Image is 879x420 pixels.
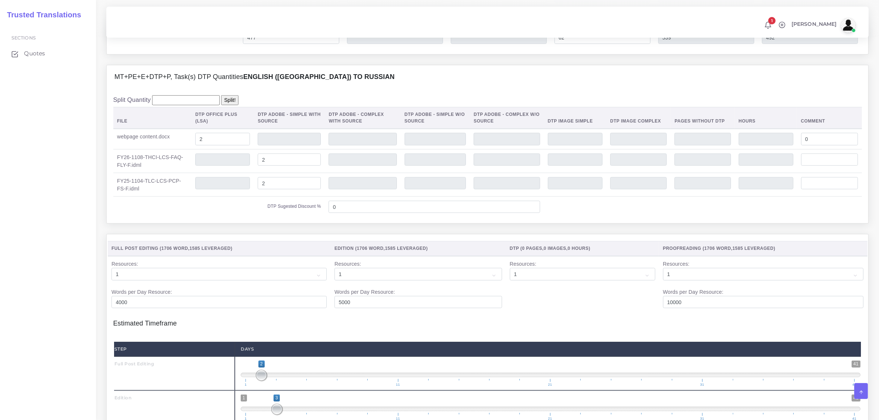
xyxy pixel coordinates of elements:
span: 11 [395,383,401,386]
th: DTP Adobe - Complex W/O Source [470,107,544,129]
td: webpage content.docx [113,129,192,149]
span: Quotes [24,49,45,58]
th: Full Post Editing ( , ) [108,241,331,256]
b: English ([GEOGRAPHIC_DATA]) TO Russian [243,73,395,80]
th: DTP Adobe - Complex With Source [325,107,401,129]
span: 1 [244,383,248,386]
span: 41 [852,395,861,402]
span: 41 [851,383,858,386]
span: 1706 Word [704,246,731,251]
span: 1585 Leveraged [189,246,231,251]
span: Sections [11,35,36,41]
div: MT+PE+E+DTP+P, Task(s) DTP QuantitiesEnglish ([GEOGRAPHIC_DATA]) TO Russian [107,65,868,89]
th: DTP Adobe - Simple With Source [254,107,325,129]
span: 0 Hours [568,246,589,251]
td: FY26-1108-THCI-LCS-FAQ-FLY-F.idml [113,149,192,173]
th: DTP Image Simple [544,107,606,129]
span: 0 Images [544,246,566,251]
th: Comment [797,107,862,129]
span: 1706 Word [161,246,188,251]
span: 41 [852,361,861,368]
span: 1585 Leveraged [385,246,426,251]
h4: MT+PE+E+DTP+P, Task(s) DTP Quantities [114,73,395,81]
img: avatar [841,18,856,32]
span: 1 [241,395,247,402]
label: DTP Sugested Discount % [268,203,321,210]
strong: Step [114,346,127,352]
a: Quotes [6,46,90,61]
span: 1585 Leveraged [732,246,774,251]
td: FY25-1104-TLC-LCS-PCP-FS-F.idml [113,173,192,197]
span: 0 Pages [522,246,542,251]
th: DTP Adobe - Simple W/O Source [401,107,470,129]
div: MT+PE+E+DTP+P, Task(s) DTP QuantitiesEnglish ([GEOGRAPHIC_DATA]) TO Russian [107,89,868,223]
th: DTP Image Complex [606,107,670,129]
span: [PERSON_NAME] [792,21,837,27]
th: Edition ( , ) [331,241,506,256]
th: File [113,107,192,129]
span: 2 [258,361,265,368]
strong: Days [241,346,254,352]
td: Resources: [506,256,659,312]
label: Split Quantity [113,95,151,104]
a: 1 [762,21,775,29]
span: 1706 Word [357,246,384,251]
h4: Estimated Timeframe [113,312,862,328]
th: DTP Office Plus (LSA) [192,107,254,129]
span: 21 [547,383,553,386]
th: Proofreading ( , ) [659,241,867,256]
a: Trusted Translations [2,9,81,21]
h2: Trusted Translations [2,10,81,19]
td: Resources: Words per Day Resource: [108,256,331,312]
th: Hours [735,107,797,129]
span: 1 [768,17,776,24]
strong: Full Post Editing [114,361,154,366]
td: Resources: Words per Day Resource: [331,256,506,312]
span: 31 [699,383,705,386]
th: Pages Without DTP [671,107,735,129]
th: DTP ( , , ) [506,241,659,256]
span: 3 [274,395,280,402]
input: Split! [221,95,238,105]
td: Resources: Words per Day Resource: [659,256,867,312]
a: [PERSON_NAME]avatar [788,18,858,32]
strong: Edition [114,395,132,400]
